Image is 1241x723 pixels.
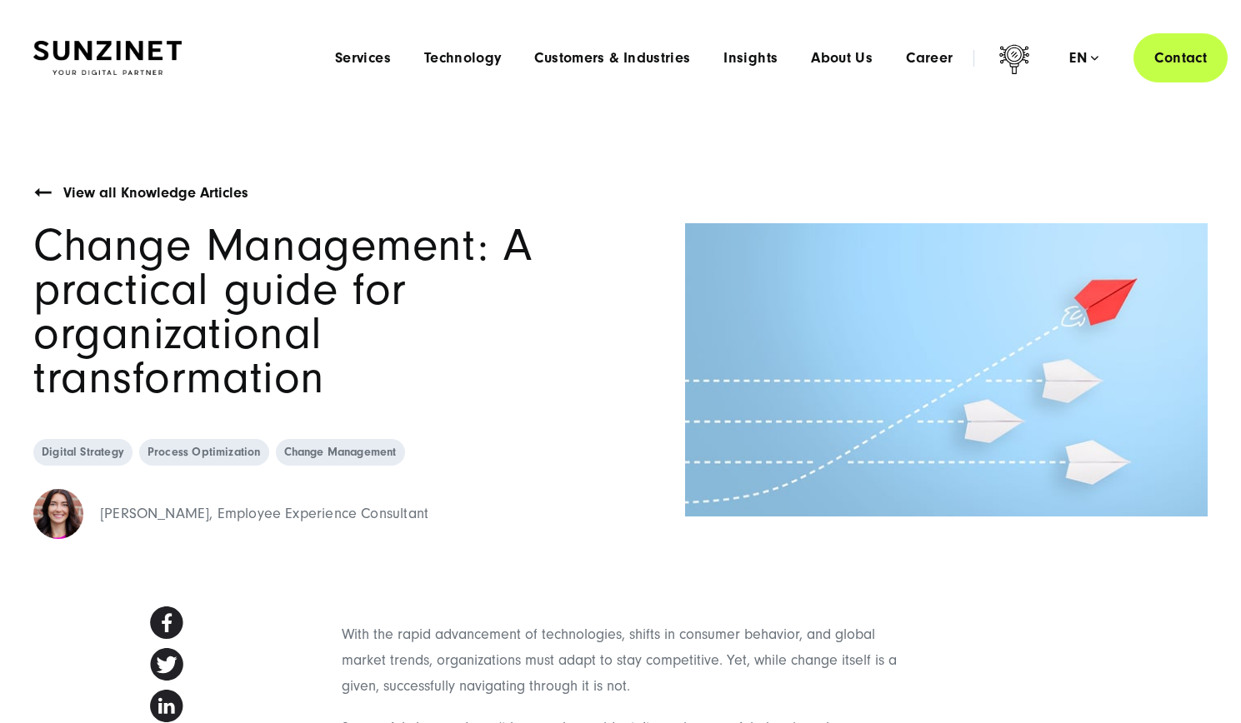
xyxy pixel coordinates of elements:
[33,219,532,405] span: Change Management: A practical guide for organizational transformation
[100,501,428,527] div: [PERSON_NAME], Employee Experience Consultant
[424,50,502,67] a: Technology
[139,439,269,466] a: Process Optimization
[33,439,133,466] a: Digital Strategy
[150,606,183,639] img: Share on facebook
[811,50,873,67] a: About Us
[534,50,690,67] a: Customers & Industries
[335,50,391,67] a: Services
[342,626,897,694] span: With the rapid advancement of technologies, shifts in consumer behavior, and global market trends...
[685,223,1208,517] img: A red paper airplane leading a group of white paper airplanes, with dashed lines showing their fl...
[63,184,248,202] span: View all Knowledge Articles
[1133,33,1228,82] a: Contact
[33,41,182,76] img: SUNZINET Full Service Digital Agentur
[276,439,405,466] a: Change Management
[63,181,248,207] a: View all Knowledge Articles
[723,50,778,67] a: Insights
[150,648,183,681] img: Share on twitter
[1069,50,1098,67] div: en
[906,50,953,67] a: Career
[150,690,183,722] img: Share on linkedin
